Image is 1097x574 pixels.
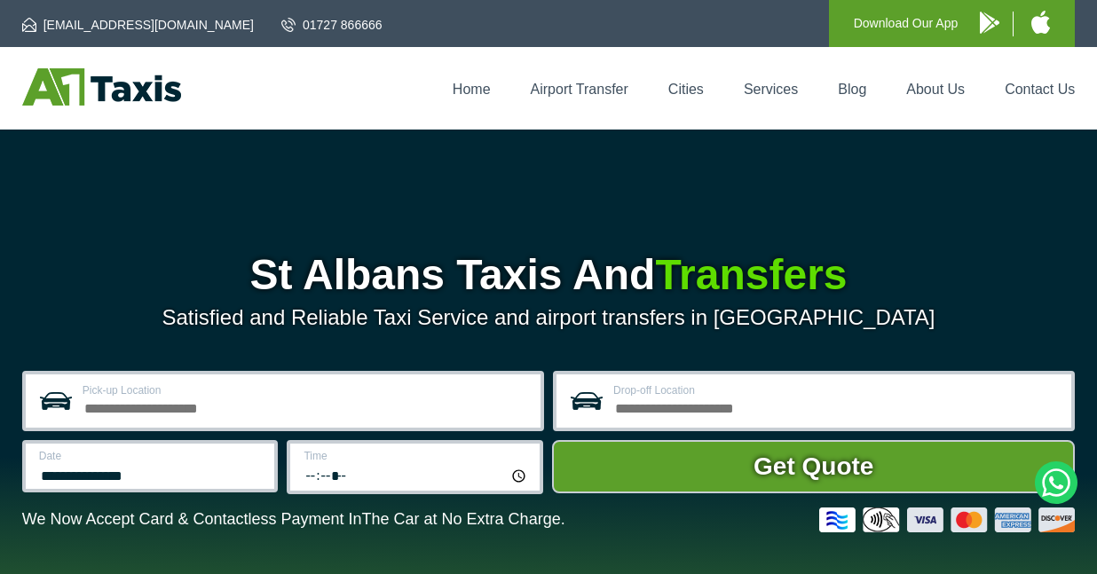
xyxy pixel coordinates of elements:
[22,254,1076,296] h1: St Albans Taxis And
[819,507,1075,532] img: Credit And Debit Cards
[838,82,866,97] a: Blog
[1031,11,1050,34] img: A1 Taxis iPhone App
[668,82,704,97] a: Cities
[531,82,628,97] a: Airport Transfer
[39,451,264,461] label: Date
[281,16,383,34] a: 01727 866666
[83,385,530,396] label: Pick-up Location
[552,440,1075,493] button: Get Quote
[22,68,181,106] img: A1 Taxis St Albans LTD
[980,12,999,34] img: A1 Taxis Android App
[22,16,254,34] a: [EMAIL_ADDRESS][DOMAIN_NAME]
[304,451,529,461] label: Time
[22,305,1076,330] p: Satisfied and Reliable Taxi Service and airport transfers in [GEOGRAPHIC_DATA]
[906,82,965,97] a: About Us
[744,82,798,97] a: Services
[854,12,959,35] p: Download Our App
[1005,82,1075,97] a: Contact Us
[362,510,565,528] span: The Car at No Extra Charge.
[613,385,1061,396] label: Drop-off Location
[22,510,565,529] p: We Now Accept Card & Contactless Payment In
[655,251,847,298] span: Transfers
[453,82,491,97] a: Home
